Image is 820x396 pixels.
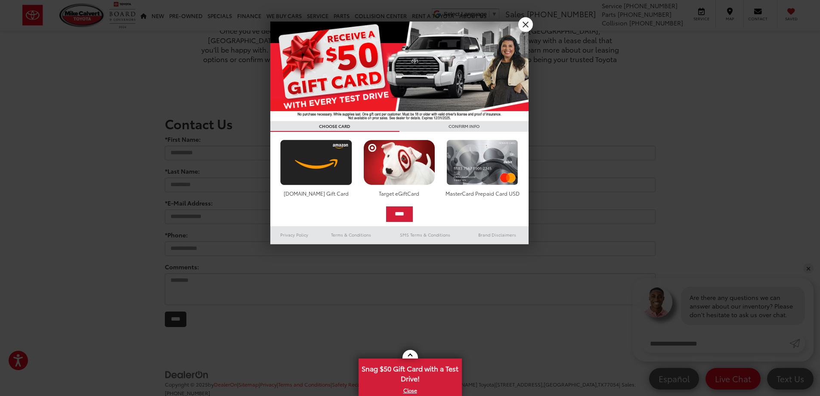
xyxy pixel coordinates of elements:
div: [DOMAIN_NAME] Gift Card [278,190,354,197]
h3: CONFIRM INFO [399,121,529,132]
a: SMS Terms & Conditions [384,230,466,240]
a: Brand Disclaimers [466,230,529,240]
img: 55838_top_625864.jpg [270,22,529,121]
span: Snag $50 Gift Card with a Test Drive! [359,359,461,386]
div: MasterCard Prepaid Card USD [444,190,520,197]
div: Target eGiftCard [361,190,437,197]
img: mastercard.png [444,140,520,185]
a: Terms & Conditions [318,230,384,240]
a: Privacy Policy [270,230,319,240]
img: amazoncard.png [278,140,354,185]
h3: CHOOSE CARD [270,121,399,132]
img: targetcard.png [361,140,437,185]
